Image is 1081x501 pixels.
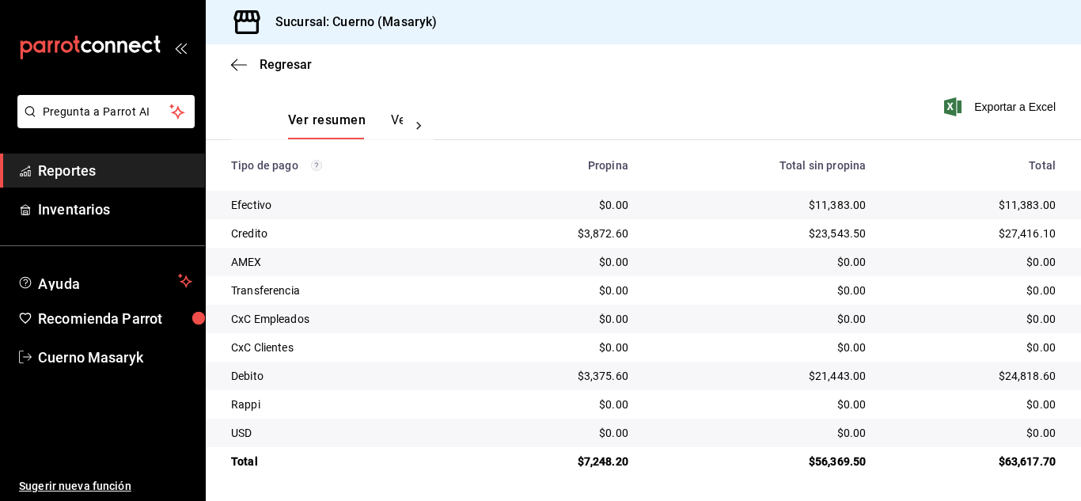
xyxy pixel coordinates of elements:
[891,368,1056,384] div: $24,818.60
[891,283,1056,298] div: $0.00
[231,311,466,327] div: CxC Empleados
[288,112,366,139] button: Ver resumen
[38,347,192,368] span: Cuerno Masaryk
[654,197,866,213] div: $11,383.00
[491,226,628,241] div: $3,872.60
[11,115,195,131] a: Pregunta a Parrot AI
[38,308,192,329] span: Recomienda Parrot
[491,368,628,384] div: $3,375.60
[38,160,192,181] span: Reportes
[491,340,628,355] div: $0.00
[891,397,1056,412] div: $0.00
[260,57,312,72] span: Regresar
[38,199,192,220] span: Inventarios
[891,340,1056,355] div: $0.00
[891,197,1056,213] div: $11,383.00
[231,368,466,384] div: Debito
[891,254,1056,270] div: $0.00
[17,95,195,128] button: Pregunta a Parrot AI
[491,311,628,327] div: $0.00
[231,226,466,241] div: Credito
[174,41,187,54] button: open_drawer_menu
[654,397,866,412] div: $0.00
[231,340,466,355] div: CxC Clientes
[491,159,628,172] div: Propina
[654,454,866,469] div: $56,369.50
[654,368,866,384] div: $21,443.00
[491,197,628,213] div: $0.00
[891,159,1056,172] div: Total
[891,425,1056,441] div: $0.00
[491,283,628,298] div: $0.00
[491,425,628,441] div: $0.00
[263,13,437,32] h3: Sucursal: Cuerno (Masaryk)
[311,160,322,171] svg: Los pagos realizados con Pay y otras terminales son montos brutos.
[491,397,628,412] div: $0.00
[391,112,450,139] button: Ver pagos
[231,283,466,298] div: Transferencia
[491,254,628,270] div: $0.00
[231,254,466,270] div: AMEX
[19,478,192,495] span: Sugerir nueva función
[288,112,403,139] div: navigation tabs
[231,197,466,213] div: Efectivo
[491,454,628,469] div: $7,248.20
[231,425,466,441] div: USD
[231,57,312,72] button: Regresar
[654,311,866,327] div: $0.00
[891,226,1056,241] div: $27,416.10
[231,397,466,412] div: Rappi
[231,159,466,172] div: Tipo de pago
[654,425,866,441] div: $0.00
[654,254,866,270] div: $0.00
[891,311,1056,327] div: $0.00
[654,340,866,355] div: $0.00
[891,454,1056,469] div: $63,617.70
[231,454,466,469] div: Total
[654,226,866,241] div: $23,543.50
[38,271,172,290] span: Ayuda
[654,159,866,172] div: Total sin propina
[43,104,170,120] span: Pregunta a Parrot AI
[654,283,866,298] div: $0.00
[947,97,1056,116] button: Exportar a Excel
